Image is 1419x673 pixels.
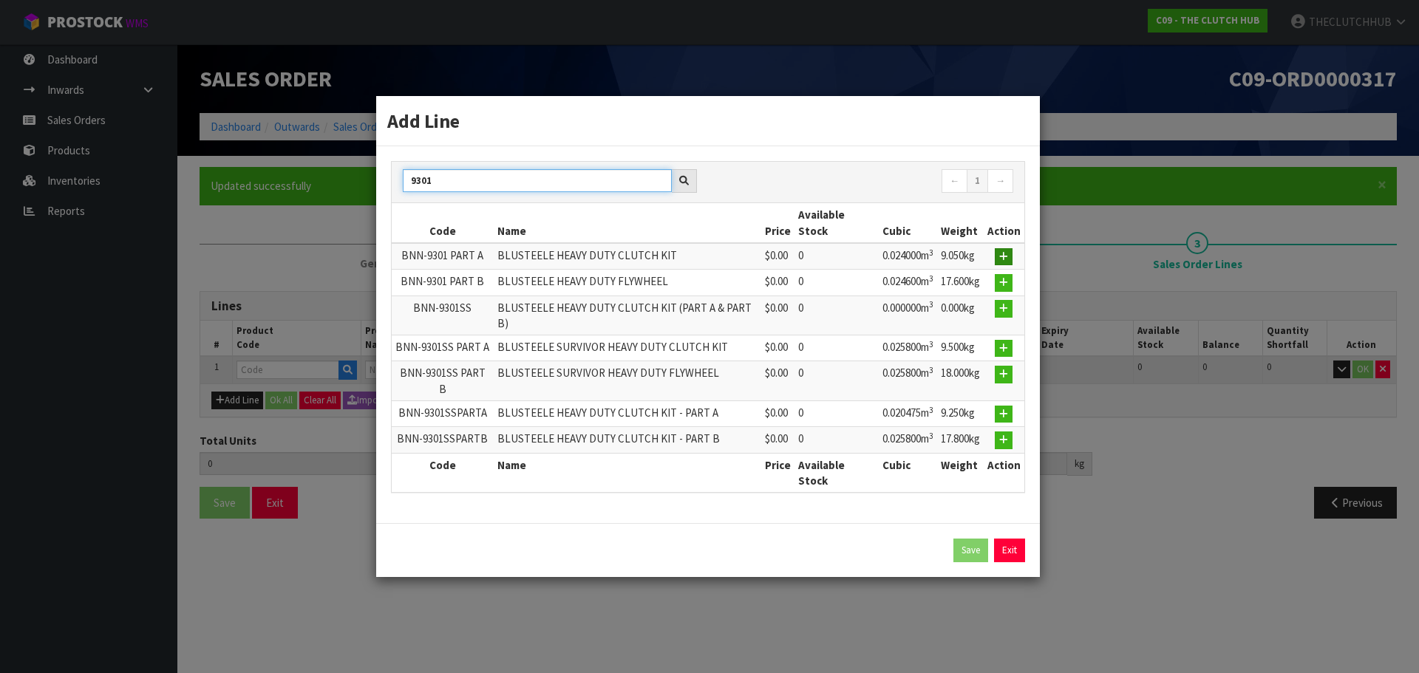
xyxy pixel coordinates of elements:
td: 0.000000m [879,295,937,335]
td: BNN-9301SS PART B [392,361,494,401]
th: Name [494,203,761,243]
td: $0.00 [761,243,794,270]
td: 0.000kg [937,295,984,335]
td: 18.000kg [937,361,984,401]
td: BNN-9301SSPARTB [392,427,494,453]
a: ← [942,169,967,193]
td: 0.020475m [879,401,937,427]
td: BLUSTEELE HEAVY DUTY CLUTCH KIT [494,243,761,270]
nav: Page navigation [719,169,1013,195]
sup: 3 [929,299,933,310]
td: 0 [794,361,879,401]
sup: 3 [929,247,933,258]
td: $0.00 [761,335,794,361]
td: 0 [794,401,879,427]
td: 0 [794,427,879,453]
th: Cubic [879,453,937,492]
sup: 3 [929,339,933,349]
td: BNN-9301 PART A [392,243,494,270]
td: $0.00 [761,270,794,295]
td: $0.00 [761,295,794,335]
td: 0.025800m [879,361,937,401]
td: BNN-9301SS PART A [392,335,494,361]
td: BLUSTEELE HEAVY DUTY CLUTCH KIT - PART A [494,401,761,427]
td: BLUSTEELE SURVIVOR HEAVY DUTY FLYWHEEL [494,361,761,401]
td: 0 [794,295,879,335]
th: Cubic [879,203,937,243]
td: 9.250kg [937,401,984,427]
a: 1 [967,169,988,193]
th: Weight [937,453,984,492]
td: 17.800kg [937,427,984,453]
td: 0.024600m [879,270,937,295]
h3: Add Line [387,107,1029,134]
th: Name [494,453,761,492]
td: BNN-9301 PART B [392,270,494,295]
td: $0.00 [761,427,794,453]
th: Available Stock [794,203,879,243]
td: 0 [794,335,879,361]
th: Action [984,203,1024,243]
td: 0.024000m [879,243,937,270]
sup: 3 [929,431,933,441]
td: 0 [794,243,879,270]
sup: 3 [929,273,933,284]
td: BNN-9301SSPARTA [392,401,494,427]
td: 9.050kg [937,243,984,270]
td: 0.025800m [879,427,937,453]
th: Weight [937,203,984,243]
td: BLUSTEELE HEAVY DUTY CLUTCH KIT - PART B [494,427,761,453]
td: BLUSTEELE HEAVY DUTY CLUTCH KIT (PART A & PART B) [494,295,761,335]
button: Save [953,539,988,562]
td: 0.025800m [879,335,937,361]
td: $0.00 [761,401,794,427]
th: Code [392,203,494,243]
td: BLUSTEELE SURVIVOR HEAVY DUTY CLUTCH KIT [494,335,761,361]
th: Code [392,453,494,492]
td: BLUSTEELE HEAVY DUTY FLYWHEEL [494,270,761,295]
input: Search products [403,169,672,192]
sup: 3 [929,405,933,415]
td: 0 [794,270,879,295]
a: Exit [994,539,1025,562]
td: 17.600kg [937,270,984,295]
td: $0.00 [761,361,794,401]
th: Action [984,453,1024,492]
th: Price [761,453,794,492]
sup: 3 [929,365,933,375]
th: Price [761,203,794,243]
a: → [987,169,1013,193]
td: 9.500kg [937,335,984,361]
td: BNN-9301SS [392,295,494,335]
th: Available Stock [794,453,879,492]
